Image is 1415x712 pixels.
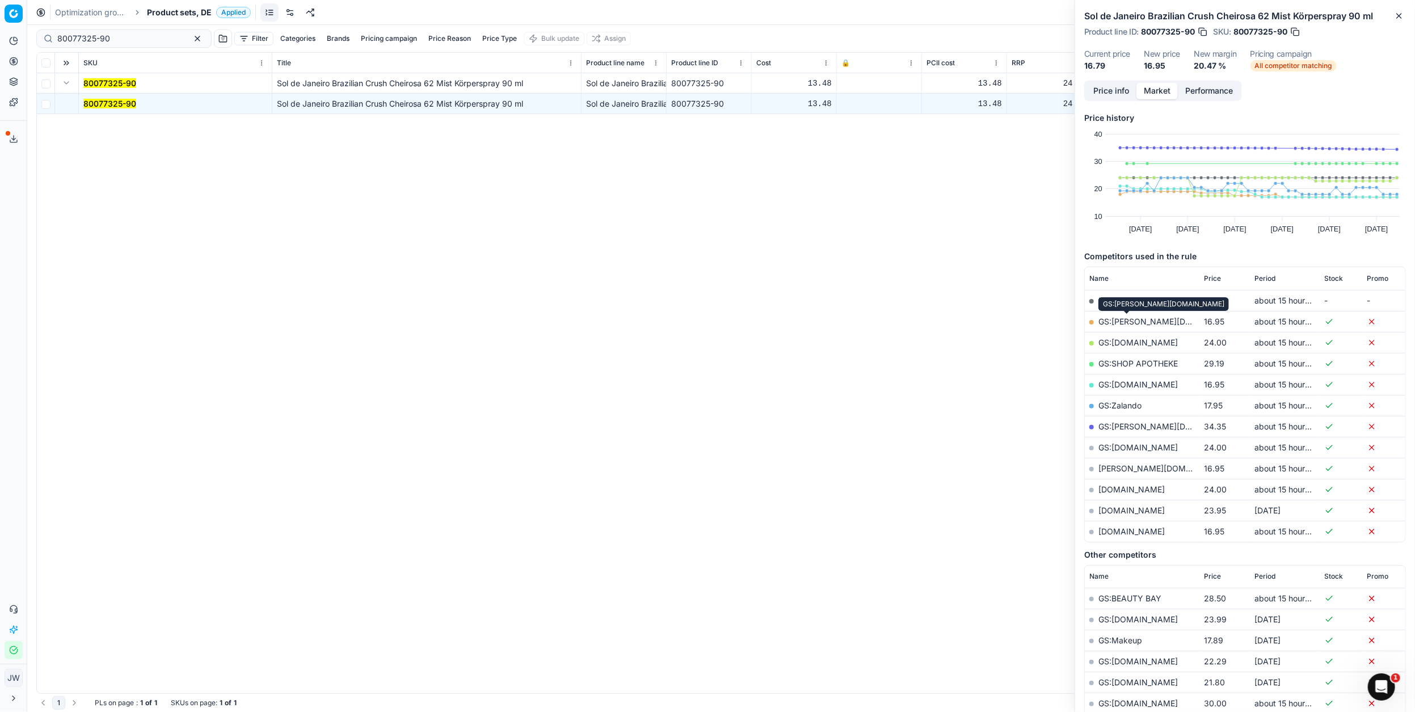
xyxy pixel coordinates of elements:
[1204,296,1227,305] span: 24.00
[1255,614,1281,624] span: [DATE]
[1084,9,1406,23] h2: Sol de Janeiro Brazilian Crush Cheirosa 62 Mist Körperspray 90 ml
[277,99,523,108] span: Sol de Janeiro Brazilian Crush Cheirosa 62 Mist Körperspray 90 ml
[1204,656,1227,666] span: 22.29
[1255,677,1281,687] span: [DATE]
[234,32,273,45] button: Filter
[587,32,631,45] button: Assign
[1250,60,1337,71] span: All competitor matching
[154,698,157,707] strong: 1
[1098,422,1243,431] a: GS:[PERSON_NAME][DOMAIN_NAME]
[1204,422,1226,431] span: 34.35
[927,58,955,68] span: PCII cost
[60,56,73,70] button: Expand all
[1098,593,1161,603] a: GS:BEAUTY BAY
[1098,359,1178,368] a: GS:SHOP APOTHEKE
[1204,614,1227,624] span: 23.99
[1204,464,1224,473] span: 16.95
[36,696,50,710] button: Go to previous page
[55,7,128,18] a: Optimization groups
[1204,593,1226,603] span: 28.50
[1144,50,1180,58] dt: New price
[1098,297,1229,311] div: GS:[PERSON_NAME][DOMAIN_NAME]
[1094,212,1102,221] text: 10
[1204,698,1227,708] span: 30.00
[927,78,1002,89] div: 13.48
[1084,251,1406,262] h5: Competitors used in the rule
[671,78,747,89] div: 80077325-90
[1086,83,1136,99] button: Price info
[1255,635,1281,645] span: [DATE]
[1141,26,1195,37] span: 80077325-90
[1098,656,1178,666] a: GS:[DOMAIN_NAME]
[1368,673,1395,701] iframe: Intercom live chat
[1255,572,1276,581] span: Period
[1255,656,1281,666] span: [DATE]
[1204,505,1226,515] span: 23.95
[52,696,65,710] button: 1
[586,98,662,109] div: Sol de Janeiro Brazilian Crush Cheirosa 62 Mist Körperspray 90 ml
[1098,698,1178,708] a: GS:[DOMAIN_NAME]
[586,58,645,68] span: Product line name
[277,78,523,88] span: Sol de Janeiro Brazilian Crush Cheirosa 62 Mist Körperspray 90 ml
[322,32,354,45] button: Brands
[1204,526,1224,536] span: 16.95
[1204,443,1227,452] span: 24.00
[1084,28,1139,36] span: Product line ID :
[1255,380,1326,389] span: about 15 hours ago
[1255,338,1326,347] span: about 15 hours ago
[1325,274,1344,283] span: Stock
[1204,635,1223,645] span: 17.89
[1255,359,1326,368] span: about 15 hours ago
[671,98,747,109] div: 80077325-90
[1129,225,1152,233] text: [DATE]
[586,78,662,89] div: Sol de Janeiro Brazilian Crush Cheirosa 62 Mist Körperspray 90 ml
[220,698,222,707] strong: 1
[1255,485,1326,494] span: about 15 hours ago
[83,99,136,108] mark: 80077325-90
[234,698,237,707] strong: 1
[1194,50,1237,58] dt: New margin
[1098,635,1142,645] a: GS:Makeup
[95,698,134,707] span: PLs on page
[216,7,251,18] span: Applied
[1098,317,1243,326] a: GS:[PERSON_NAME][DOMAIN_NAME]
[1367,572,1389,581] span: Promo
[1098,505,1165,515] a: [DOMAIN_NAME]
[1255,443,1326,452] span: about 15 hours ago
[1255,401,1326,410] span: about 15 hours ago
[55,7,251,18] nav: breadcrumb
[756,98,832,109] div: 13.48
[1094,184,1102,193] text: 20
[1367,274,1389,283] span: Promo
[276,32,320,45] button: Categories
[756,58,771,68] span: Cost
[1098,677,1178,687] a: GS:[DOMAIN_NAME]
[95,698,157,707] div: :
[1204,359,1224,368] span: 29.19
[1204,677,1225,687] span: 21.80
[1204,274,1221,283] span: Price
[225,698,231,707] strong: of
[478,32,521,45] button: Price Type
[1250,50,1337,58] dt: Pricing campaign
[1255,317,1326,326] span: about 15 hours ago
[424,32,475,45] button: Price Reason
[1213,28,1231,36] span: SKU :
[1325,572,1344,581] span: Stock
[841,58,850,68] span: 🔒
[671,58,718,68] span: Product line ID
[1320,290,1363,311] td: -
[1144,60,1180,71] dd: 16.95
[1255,274,1276,283] span: Period
[927,98,1002,109] div: 13.48
[1098,380,1178,389] a: GS:[DOMAIN_NAME]
[140,698,143,707] strong: 1
[1204,380,1224,389] span: 16.95
[1365,225,1388,233] text: [DATE]
[1094,130,1102,138] text: 40
[1084,549,1406,561] h5: Other competitors
[1255,296,1326,305] span: about 15 hours ago
[171,698,217,707] span: SKUs on page :
[83,78,136,89] button: 80077325-90
[147,7,251,18] span: Product sets, DEApplied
